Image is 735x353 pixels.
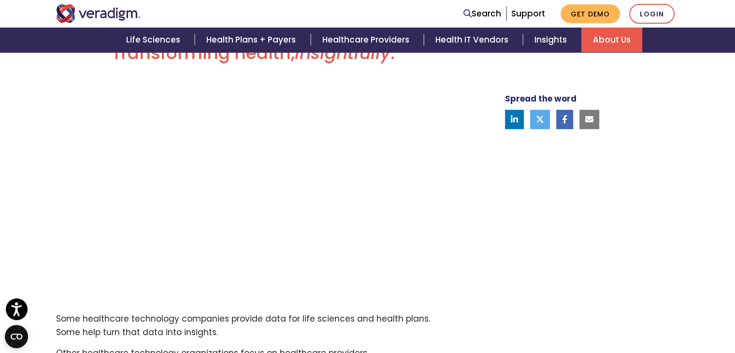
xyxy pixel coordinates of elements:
p: Some healthcare technology companies provide data for life sciences and health plans. Some help t... [56,312,451,338]
a: Insights [523,28,581,52]
a: Get Demo [561,4,620,23]
a: Life Sciences [115,28,195,52]
strong: Spread the word [505,93,576,104]
a: Healthcare Providers [311,28,424,52]
a: About Us [581,28,642,52]
a: Search [463,7,501,20]
img: Veradigm logo [56,4,141,23]
a: Login [629,4,675,24]
iframe: Veradigm Network [56,79,451,301]
a: Health IT Vendors [424,28,523,52]
button: Open CMP widget [5,325,28,348]
a: Support [511,8,545,19]
em: Insightfully [295,41,390,65]
a: Health Plans + Payers [195,28,310,52]
h2: Transforming health, . [56,43,451,71]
